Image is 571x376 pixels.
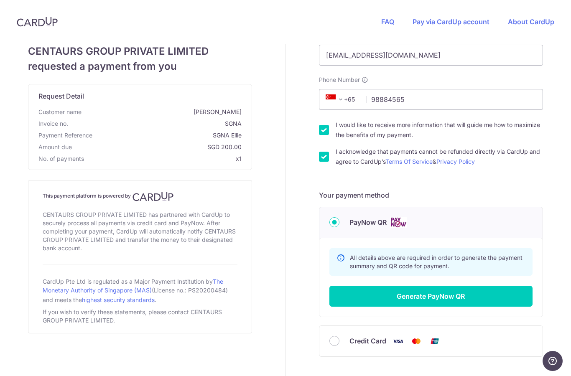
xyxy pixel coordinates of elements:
[28,44,252,59] span: CENTAURS GROUP PRIVATE LIMITED
[43,209,237,254] div: CENTAURS GROUP PRIVATE LIMITED has partnered with CardUp to securely process all payments via cre...
[75,143,242,151] span: SGD 200.00
[38,132,92,139] span: translation missing: en.payment_reference
[390,336,406,346] img: Visa
[319,76,360,84] span: Phone Number
[543,351,563,372] iframe: Opens a widget where you can find more information
[413,18,489,26] a: Pay via CardUp account
[436,158,475,165] a: Privacy Policy
[38,119,68,128] span: Invoice no.
[38,143,72,151] span: Amount due
[71,119,242,128] span: SGNA
[85,108,242,116] span: [PERSON_NAME]
[349,336,386,346] span: Credit Card
[17,17,58,27] img: CardUp
[326,94,346,104] span: +65
[319,45,543,66] input: Email address
[336,147,543,167] label: I acknowledge that payments cannot be refunded directly via CardUp and agree to CardUp’s &
[336,120,543,140] label: I would like to receive more information that will guide me how to maximize the benefits of my pa...
[350,254,523,269] span: All details above are required in order to generate the payment summary and QR code for payment.
[329,217,533,228] div: PayNow QR Cards logo
[381,18,394,26] a: FAQ
[96,131,242,140] span: SGNA Ellie
[408,336,425,346] img: Mastercard
[329,336,533,346] div: Credit Card Visa Mastercard Union Pay
[349,217,387,227] span: PayNow QR
[508,18,554,26] a: About CardUp
[28,59,252,74] span: requested a payment from you
[319,190,543,200] h5: Your payment method
[38,108,82,116] span: Customer name
[43,191,237,201] h4: This payment platform is powered by
[43,274,237,306] div: CardUp Pte Ltd is regulated as a Major Payment Institution by (License no.: PS20200484) and meets...
[38,155,84,163] span: No. of payments
[43,306,237,326] div: If you wish to verify these statements, please contact CENTAURS GROUP PRIVATE LIMITED.
[390,217,407,228] img: Cards logo
[82,296,155,303] a: highest security standards
[323,94,361,104] span: +65
[385,158,433,165] a: Terms Of Service
[426,336,443,346] img: Union Pay
[236,155,242,162] span: x1
[38,92,84,100] span: translation missing: en.request_detail
[133,191,173,201] img: CardUp
[329,286,533,307] button: Generate PayNow QR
